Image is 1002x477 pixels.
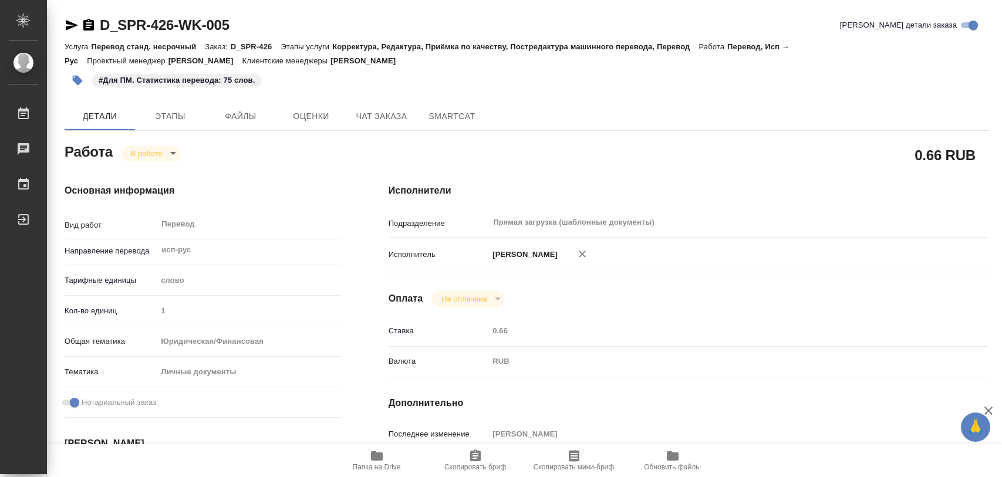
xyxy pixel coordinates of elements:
p: Проектный менеджер [87,56,168,65]
button: В работе [127,148,166,158]
button: Скопировать мини-бриф [525,444,623,477]
span: Чат заказа [353,109,410,124]
span: Этапы [142,109,198,124]
button: Скопировать бриф [426,444,525,477]
span: Оценки [283,109,339,124]
div: Личные документы [157,362,341,382]
span: 🙏 [966,415,986,439]
div: Юридическая/Финансовая [157,331,341,351]
span: Файлы [212,109,269,124]
p: Исполнитель [389,249,489,261]
button: Удалить исполнителя [569,241,595,267]
p: [PERSON_NAME] [488,249,558,261]
button: Обновить файлы [623,444,722,477]
span: Обновить файлы [644,463,701,471]
input: Пустое поле [488,425,939,442]
button: 🙏 [961,412,990,442]
span: SmartCat [424,109,480,124]
div: В работе [432,291,504,307]
input: Пустое поле [488,322,939,339]
input: Пустое поле [157,302,341,319]
p: [PERSON_NAME] [330,56,404,65]
p: Кол-во единиц [65,305,157,317]
h2: 0.66 RUB [915,145,976,165]
p: Ставка [389,325,489,337]
h2: Работа [65,140,113,161]
p: #Для ПМ. Статистика перевода: 75 слов. [99,75,255,86]
p: Корректура, Редактура, Приёмка по качеству, Постредактура машинного перевода, Перевод [332,42,699,51]
p: Этапы услуги [281,42,332,51]
h4: Дополнительно [389,396,989,410]
span: Нотариальный заказ [82,397,156,408]
span: Скопировать мини-бриф [534,463,614,471]
p: D_SPR-426 [231,42,281,51]
h4: Оплата [389,292,423,306]
p: Перевод станд. несрочный [91,42,205,51]
p: Вид работ [65,219,157,231]
span: Детали [72,109,128,124]
p: Подразделение [389,218,489,229]
p: Общая тематика [65,336,157,347]
button: Скопировать ссылку [82,18,96,32]
button: Папка на Drive [328,444,426,477]
p: Тарифные единицы [65,275,157,286]
span: Папка на Drive [353,463,401,471]
p: Услуга [65,42,91,51]
p: Заказ: [205,42,230,51]
button: Добавить тэг [65,67,90,93]
p: Последнее изменение [389,428,489,440]
span: Скопировать бриф [444,463,506,471]
h4: [PERSON_NAME] [65,437,342,451]
p: Тематика [65,366,157,378]
p: [PERSON_NAME] [168,56,242,65]
h4: Основная информация [65,184,342,198]
h4: Исполнители [389,184,989,198]
button: Скопировать ссылку для ЯМессенджера [65,18,79,32]
div: В работе [122,146,180,161]
p: Клиентские менеджеры [242,56,331,65]
div: RUB [488,351,939,371]
span: [PERSON_NAME] детали заказа [840,19,957,31]
p: Направление перевода [65,245,157,257]
p: Работа [699,42,727,51]
button: Не оплачена [438,294,490,304]
div: слово [157,270,341,290]
p: Валюта [389,356,489,367]
a: D_SPR-426-WK-005 [100,17,230,33]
